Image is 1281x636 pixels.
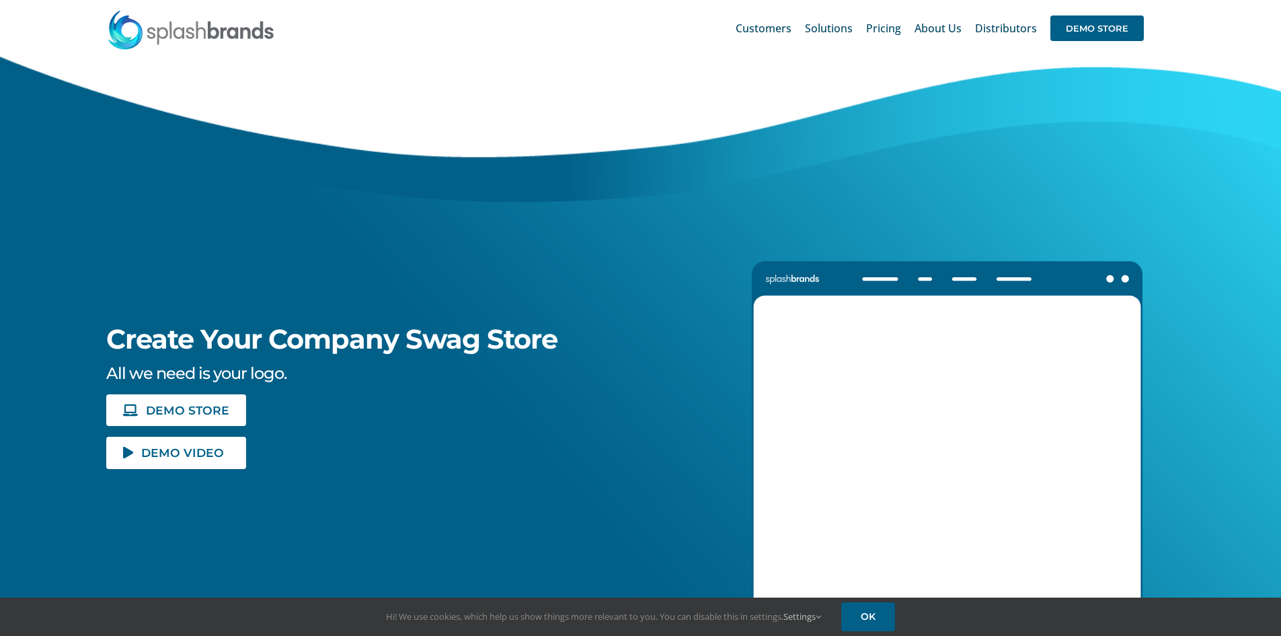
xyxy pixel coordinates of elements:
img: SplashBrands.com Logo [107,9,275,50]
span: DEMO STORE [1050,15,1144,41]
a: Pricing [866,7,901,50]
a: Distributors [975,7,1037,50]
span: DEMO VIDEO [141,447,224,458]
span: Pricing [866,23,901,34]
nav: Main Menu [736,7,1144,50]
a: DEMO STORE [1050,7,1144,50]
span: Solutions [805,23,853,34]
span: Distributors [975,23,1037,34]
a: OK [841,602,895,631]
a: Settings [783,610,821,623]
span: Hi! We use cookies, which help us show things more relevant to you. You can disable this in setti... [386,610,821,623]
a: DEMO STORE [106,394,246,426]
span: DEMO STORE [146,404,229,416]
span: Create Your Company Swag Store [106,322,557,355]
a: Customers [736,7,791,50]
span: Customers [736,23,791,34]
span: All we need is your logo. [106,363,286,383]
span: About Us [915,23,962,34]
